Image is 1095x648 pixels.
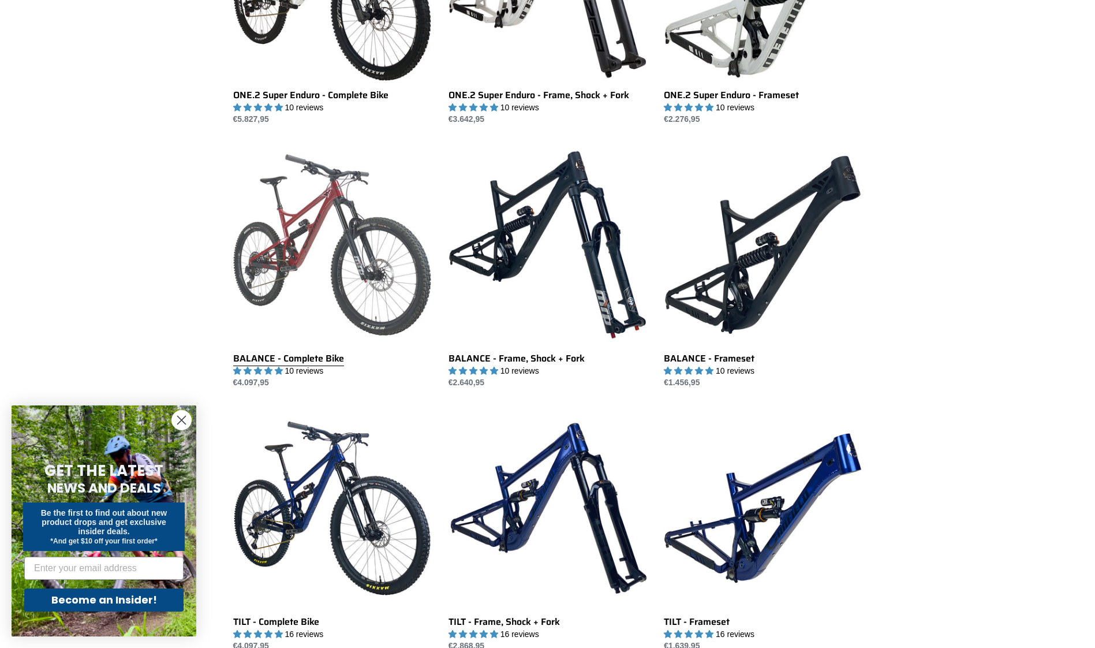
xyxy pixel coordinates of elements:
[171,410,192,430] button: Close dialog
[47,479,161,497] span: NEWS AND DEALS
[50,537,157,545] span: *And get $10 off your first order*
[24,589,184,612] button: Become an Insider!
[41,508,167,536] span: Be the first to find out about new product drops and get exclusive insider deals.
[44,460,163,481] span: GET THE LATEST
[24,557,184,580] input: Enter your email address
